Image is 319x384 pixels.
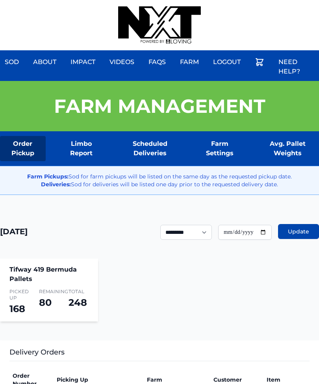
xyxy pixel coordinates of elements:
a: Impact [66,53,100,72]
a: FAQs [144,53,171,72]
span: Update [288,228,309,235]
span: Total [69,288,89,295]
h3: Delivery Orders [9,347,310,361]
a: Avg. Pallet Weights [256,136,319,161]
span: 248 [69,297,87,308]
h4: Tifway 419 Bermuda Pallets [9,265,89,284]
span: 80 [39,297,52,308]
span: Picked Up [9,288,30,301]
strong: Deliveries: [41,181,71,188]
a: Logout [208,53,245,72]
h1: Farm Management [54,97,265,116]
a: Farm Settings [196,136,243,161]
button: Update [278,224,319,239]
strong: Farm Pickups: [27,173,69,180]
span: 168 [9,303,25,314]
span: Remaining [39,288,59,295]
a: Limbo Report [58,136,105,161]
a: Videos [105,53,139,72]
img: nextdaysod.com Logo [118,6,201,44]
a: Scheduled Deliveries [117,136,183,161]
a: Need Help? [274,53,319,81]
a: Farm [175,53,204,72]
a: About [28,53,61,72]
